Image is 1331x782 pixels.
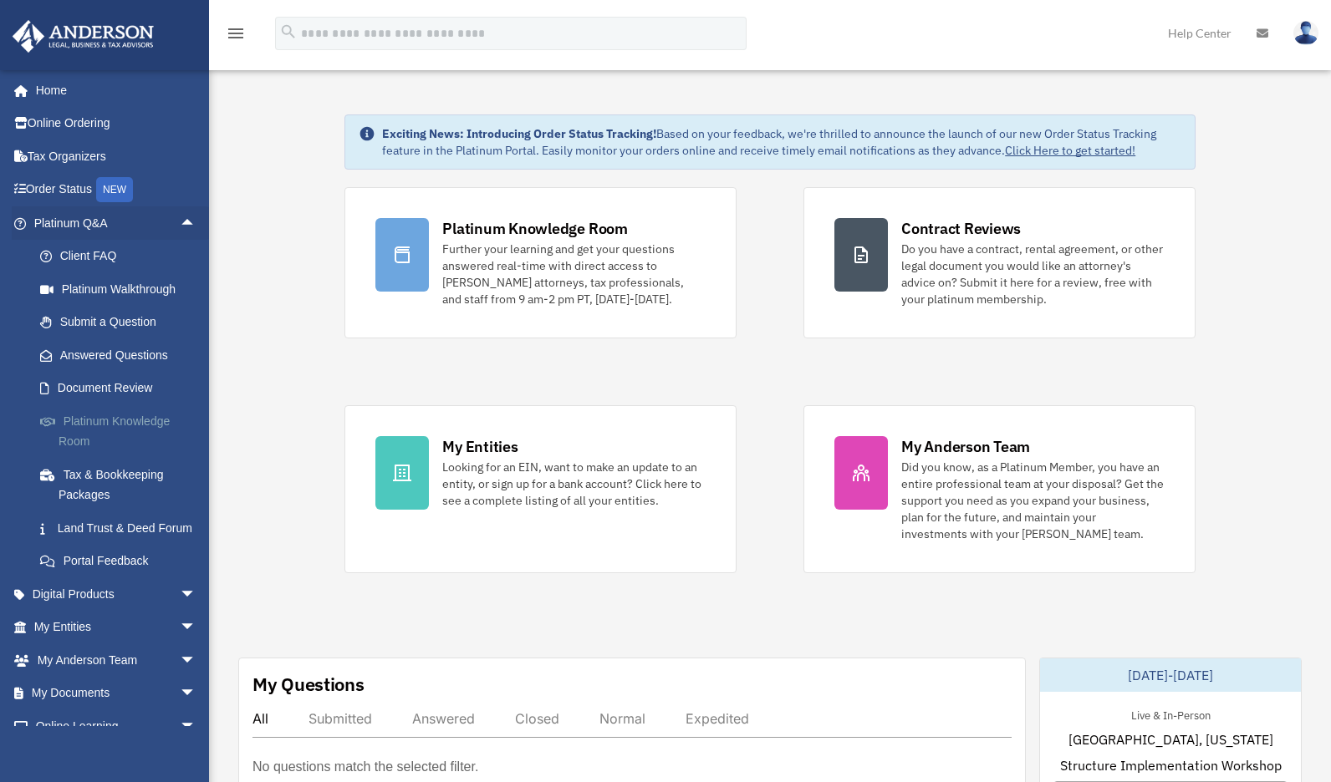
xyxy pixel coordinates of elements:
[252,755,478,779] p: No questions match the selected filter.
[96,177,133,202] div: NEW
[599,710,645,727] div: Normal
[382,126,656,141] strong: Exciting News: Introducing Order Status Tracking!
[1068,729,1273,749] span: [GEOGRAPHIC_DATA], [US_STATE]
[23,545,222,578] a: Portal Feedback
[309,710,372,727] div: Submitted
[344,405,737,573] a: My Entities Looking for an EIN, want to make an update to an entity, or sign up for a bank accoun...
[344,187,737,338] a: Platinum Knowledge Room Further your learning and get your questions answered real-time with dire...
[515,710,559,727] div: Closed
[803,187,1196,338] a: Contract Reviews Do you have a contract, rental agreement, or other legal document you would like...
[12,611,222,644] a: My Entitiesarrow_drop_down
[412,710,475,727] div: Answered
[23,511,222,545] a: Land Trust & Deed Forum
[12,643,222,677] a: My Anderson Teamarrow_drop_down
[1005,143,1135,158] a: Click Here to get started!
[8,20,159,53] img: Anderson Advisors Platinum Portal
[23,404,222,458] a: Platinum Knowledge Room
[901,436,1030,457] div: My Anderson Team
[1060,755,1282,775] span: Structure Implementation Workshop
[686,710,749,727] div: Expedited
[442,436,518,457] div: My Entities
[803,405,1196,573] a: My Anderson Team Did you know, as a Platinum Member, you have an entire professional team at your...
[12,173,222,207] a: Order StatusNEW
[1293,21,1318,45] img: User Pic
[180,611,213,645] span: arrow_drop_down
[1040,658,1301,692] div: [DATE]-[DATE]
[901,241,1165,307] div: Do you have a contract, rental agreement, or other legal document you would like an attorney's ad...
[442,218,628,239] div: Platinum Knowledge Room
[382,125,1181,159] div: Based on your feedback, we're thrilled to announce the launch of our new Order Status Tracking fe...
[180,709,213,744] span: arrow_drop_down
[901,459,1165,542] div: Did you know, as a Platinum Member, you have an entire professional team at your disposal? Get th...
[180,206,213,241] span: arrow_drop_up
[23,272,222,306] a: Platinum Walkthrough
[279,23,298,41] i: search
[180,577,213,612] span: arrow_drop_down
[226,23,246,43] i: menu
[23,458,222,511] a: Tax & Bookkeeping Packages
[12,709,222,743] a: Online Learningarrow_drop_down
[442,241,706,307] div: Further your learning and get your questions answered real-time with direct access to [PERSON_NAM...
[23,372,222,405] a: Document Review
[23,240,222,273] a: Client FAQ
[12,206,222,240] a: Platinum Q&Aarrow_drop_up
[23,306,222,339] a: Submit a Question
[12,577,222,611] a: Digital Productsarrow_drop_down
[180,677,213,711] span: arrow_drop_down
[252,710,268,727] div: All
[23,338,222,372] a: Answered Questions
[12,140,222,173] a: Tax Organizers
[901,218,1021,239] div: Contract Reviews
[1118,705,1224,723] div: Live & In-Person
[12,74,213,107] a: Home
[180,643,213,678] span: arrow_drop_down
[12,677,222,710] a: My Documentsarrow_drop_down
[226,29,246,43] a: menu
[442,459,706,509] div: Looking for an EIN, want to make an update to an entity, or sign up for a bank account? Click her...
[252,672,365,697] div: My Questions
[12,107,222,140] a: Online Ordering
